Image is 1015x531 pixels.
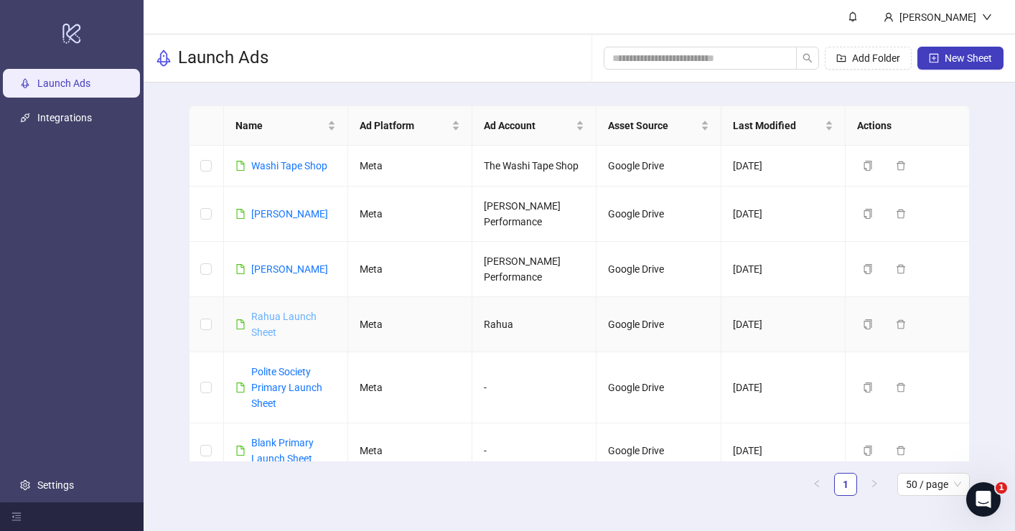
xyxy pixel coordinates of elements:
[846,106,970,146] th: Actions
[224,106,348,146] th: Name
[863,161,873,171] span: copy
[472,106,597,146] th: Ad Account
[235,382,245,393] span: file
[251,263,328,275] a: [PERSON_NAME]
[472,242,597,297] td: [PERSON_NAME] Performance
[896,161,906,171] span: delete
[945,52,992,64] span: New Sheet
[348,297,472,352] td: Meta
[803,53,813,63] span: search
[863,473,886,496] li: Next Page
[178,47,268,70] h3: Launch Ads
[155,50,172,67] span: rocket
[870,479,879,488] span: right
[11,512,22,522] span: menu-fold
[848,11,858,22] span: bell
[235,161,245,171] span: file
[597,146,721,187] td: Google Drive
[37,112,92,123] a: Integrations
[721,297,846,352] td: [DATE]
[835,474,856,495] a: 1
[235,264,245,274] span: file
[597,297,721,352] td: Google Drive
[251,437,314,464] a: Blank Primary Launch Sheet
[896,209,906,219] span: delete
[906,474,961,495] span: 50 / page
[982,12,992,22] span: down
[597,423,721,479] td: Google Drive
[836,53,846,63] span: folder-add
[472,352,597,423] td: -
[805,473,828,496] button: left
[813,479,821,488] span: left
[897,473,970,496] div: Page Size
[863,319,873,329] span: copy
[721,423,846,479] td: [DATE]
[805,473,828,496] li: Previous Page
[472,146,597,187] td: The Washi Tape Shop
[348,352,472,423] td: Meta
[348,187,472,242] td: Meta
[251,311,317,338] a: Rahua Launch Sheet
[235,209,245,219] span: file
[863,473,886,496] button: right
[348,146,472,187] td: Meta
[721,187,846,242] td: [DATE]
[37,77,90,89] a: Launch Ads
[863,209,873,219] span: copy
[472,297,597,352] td: Rahua
[884,12,894,22] span: user
[863,264,873,274] span: copy
[348,242,472,297] td: Meta
[834,473,857,496] li: 1
[917,47,1004,70] button: New Sheet
[929,53,939,63] span: plus-square
[251,366,322,409] a: Polite Society Primary Launch Sheet
[37,479,74,491] a: Settings
[348,423,472,479] td: Meta
[235,446,245,456] span: file
[348,106,472,146] th: Ad Platform
[721,106,846,146] th: Last Modified
[896,446,906,456] span: delete
[721,146,846,187] td: [DATE]
[733,118,822,133] span: Last Modified
[597,242,721,297] td: Google Drive
[721,242,846,297] td: [DATE]
[825,47,912,70] button: Add Folder
[896,382,906,393] span: delete
[235,118,324,133] span: Name
[608,118,697,133] span: Asset Source
[721,352,846,423] td: [DATE]
[863,382,873,393] span: copy
[863,446,873,456] span: copy
[852,52,900,64] span: Add Folder
[235,319,245,329] span: file
[597,352,721,423] td: Google Drive
[251,160,327,171] a: Washi Tape Shop
[966,482,1001,517] iframe: Intercom live chat
[896,264,906,274] span: delete
[360,118,449,133] span: Ad Platform
[472,423,597,479] td: -
[894,9,982,25] div: [PERSON_NAME]
[896,319,906,329] span: delete
[251,208,328,220] a: [PERSON_NAME]
[484,118,573,133] span: Ad Account
[472,187,597,242] td: [PERSON_NAME] Performance
[597,187,721,242] td: Google Drive
[996,482,1007,494] span: 1
[597,106,721,146] th: Asset Source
